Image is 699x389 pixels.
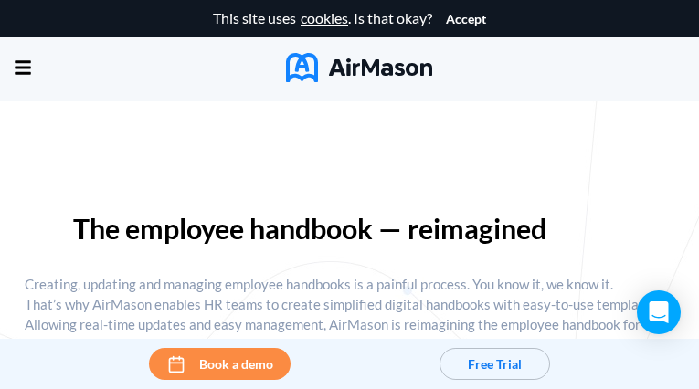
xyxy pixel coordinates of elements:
div: Open Intercom Messenger [637,290,681,334]
button: Free Trial [440,348,550,380]
button: Book a demo [149,348,291,380]
button: Accept cookies [446,12,486,26]
p: Creating, updating and managing employee handbooks is a painful process. You know it, we know it.... [25,274,674,354]
p: The employee handbook — reimagined [73,213,625,245]
a: cookies [301,10,348,26]
img: AirMason Logo [286,53,432,82]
